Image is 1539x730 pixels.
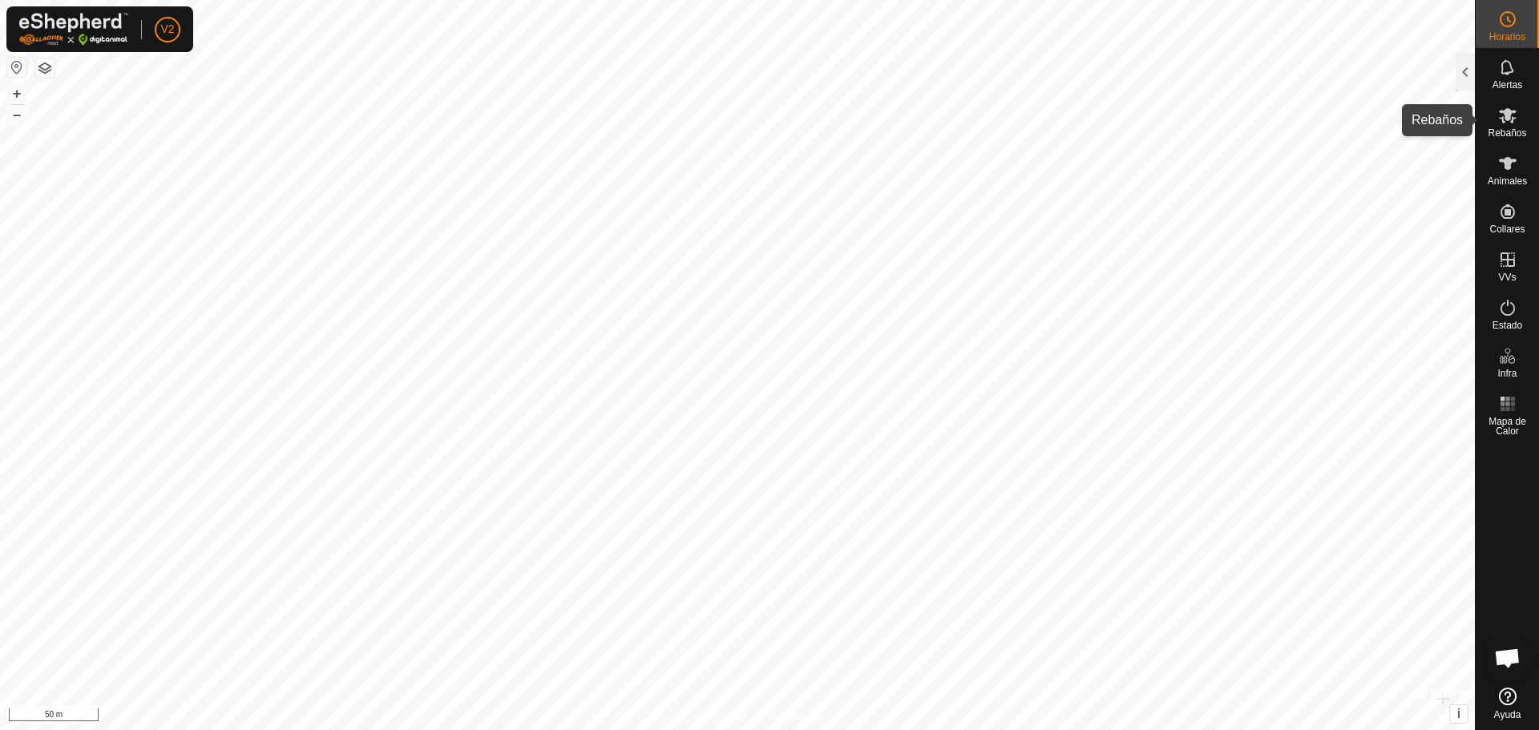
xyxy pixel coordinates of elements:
[1493,80,1522,90] span: Alertas
[1476,681,1539,726] a: Ayuda
[19,13,128,46] img: Logo Gallagher
[7,58,26,77] button: Restablecer Mapa
[766,709,820,724] a: Contáctenos
[7,84,26,103] button: +
[7,105,26,124] button: –
[1488,176,1527,186] span: Animales
[35,58,55,78] button: Capas del Mapa
[655,709,747,724] a: Política de Privacidad
[1497,369,1517,378] span: Infra
[1498,272,1516,282] span: VVs
[160,21,174,38] span: V2
[1488,128,1526,138] span: Rebaños
[1493,321,1522,330] span: Estado
[1494,710,1521,720] span: Ayuda
[1450,705,1468,723] button: i
[1484,634,1532,682] a: Chat abierto
[1489,224,1525,234] span: Collares
[1480,417,1535,436] span: Mapa de Calor
[1489,32,1525,42] span: Horarios
[1457,707,1460,720] span: i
